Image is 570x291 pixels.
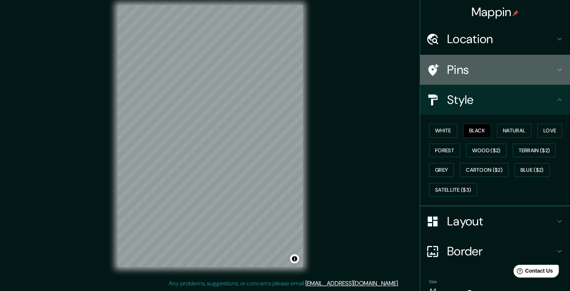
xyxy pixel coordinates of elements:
[447,244,555,259] h4: Border
[420,206,570,236] div: Layout
[515,163,550,177] button: Blue ($2)
[429,183,477,197] button: Satellite ($3)
[466,144,507,157] button: Wood ($2)
[290,254,299,263] button: Toggle attribution
[399,279,400,288] div: .
[305,279,398,287] a: [EMAIL_ADDRESS][DOMAIN_NAME]
[420,24,570,54] div: Location
[513,144,556,157] button: Terrain ($2)
[447,31,555,46] h4: Location
[503,262,562,283] iframe: Help widget launcher
[447,62,555,77] h4: Pins
[429,279,437,285] label: Size
[169,279,399,288] p: Any problems, suggestions, or concerns please email .
[447,92,555,107] h4: Style
[497,124,531,138] button: Natural
[471,4,519,19] h4: Mappin
[429,124,457,138] button: White
[118,5,303,267] canvas: Map
[420,85,570,115] div: Style
[463,124,491,138] button: Black
[400,279,402,288] div: .
[513,10,519,16] img: pin-icon.png
[447,214,555,229] h4: Layout
[429,144,460,157] button: Forest
[420,236,570,266] div: Border
[420,55,570,85] div: Pins
[429,163,454,177] button: Grey
[537,124,562,138] button: Love
[460,163,509,177] button: Cartoon ($2)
